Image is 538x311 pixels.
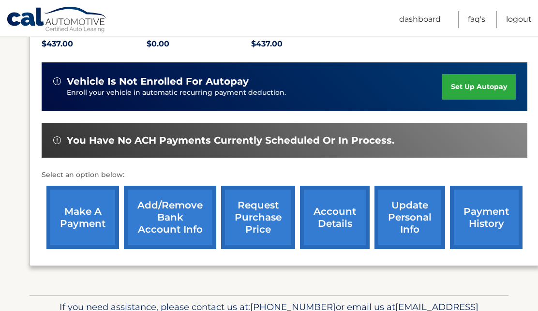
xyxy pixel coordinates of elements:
[67,88,442,98] p: Enroll your vehicle in automatic recurring payment deduction.
[450,186,523,249] a: payment history
[399,11,441,28] a: Dashboard
[67,134,394,147] span: You have no ACH payments currently scheduled or in process.
[53,77,61,85] img: alert-white.svg
[300,186,370,249] a: account details
[147,37,252,51] p: $0.00
[46,186,119,249] a: make a payment
[42,37,147,51] p: $437.00
[506,11,532,28] a: Logout
[251,37,356,51] p: $437.00
[221,186,295,249] a: request purchase price
[468,11,485,28] a: FAQ's
[67,75,249,88] span: vehicle is not enrolled for autopay
[53,136,61,144] img: alert-white.svg
[374,186,445,249] a: update personal info
[6,6,108,34] a: Cal Automotive
[124,186,216,249] a: Add/Remove bank account info
[42,169,527,181] p: Select an option below:
[442,74,516,100] a: set up autopay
